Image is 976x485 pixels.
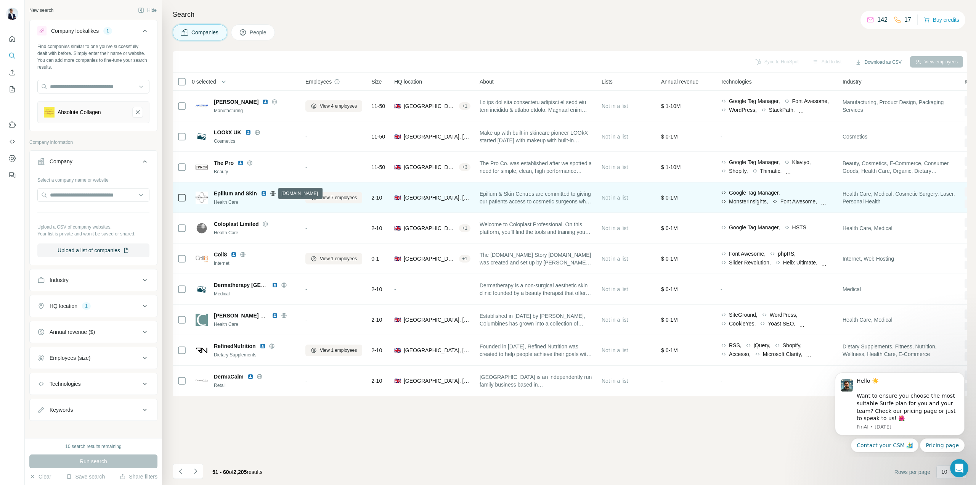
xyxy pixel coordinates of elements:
span: Klaviyo, [792,158,811,166]
span: - [305,164,307,170]
img: LinkedIn logo [247,374,254,380]
span: Not in a list [602,103,628,109]
span: Employees [305,78,332,85]
button: Absolute Collagen-remove-button [132,107,143,118]
div: + 1 [459,255,470,262]
span: [PERSON_NAME] [214,98,258,106]
img: Logo of LOOkX UK [196,131,208,143]
span: Established in [DATE] by [PERSON_NAME], Columbines has grown into a collection of specialist ther... [480,312,592,327]
span: - [721,378,722,384]
span: Shopify, [729,167,748,175]
span: $ 0-1M [661,225,678,231]
span: 2-10 [371,346,382,354]
span: Google Tag Manager, [729,224,780,231]
img: Avatar [6,8,18,20]
div: Dietary Supplements [214,351,296,358]
img: Logo of Coloplast Limited [196,222,208,234]
iframe: Intercom notifications message [823,366,976,457]
span: Coloplast Limited [214,220,258,228]
span: Google Tag Manager, [729,189,780,197]
span: Google Tag Manager, [729,97,780,105]
span: [PERSON_NAME] Columbines [214,313,291,319]
span: $ 0-1M [661,256,678,262]
span: Internet, Web Hosting [843,255,894,263]
img: LinkedIn logo [272,282,278,288]
img: LinkedIn logo [238,160,244,166]
div: Health Care [214,229,296,236]
img: Logo of RefinedNutrition [196,344,208,356]
span: of [229,469,234,475]
span: phpRS, [778,250,796,258]
span: $ 1-10M [661,103,681,109]
span: 🇬🇧 [394,255,401,263]
span: Microsoft Clarity, [763,350,802,358]
button: Share filters [120,473,157,480]
span: $ 0-1M [661,195,678,201]
img: LinkedIn logo [272,313,278,319]
span: - [305,317,307,323]
div: Company lookalikes [51,27,99,35]
span: Health Care, Medical [843,316,893,324]
span: - [305,225,307,231]
div: Medical [214,290,296,297]
span: 🇬🇧 [394,102,401,110]
span: Cosmetics [843,133,867,140]
span: Beauty, Cosmetics, E-Commerce, Consumer Goods, Health Care, Organic, Dietary Supplements, Wellness [843,160,955,175]
span: Helix Ultimate, [783,259,817,266]
span: Dermatherapy [GEOGRAPHIC_DATA] [214,282,308,288]
span: [GEOGRAPHIC_DATA], [GEOGRAPHIC_DATA][MEDICAL_DATA], [GEOGRAPHIC_DATA] [404,163,456,171]
div: Industry [50,276,69,284]
span: 🇬🇧 [394,224,401,232]
button: Use Surfe API [6,135,18,148]
span: The Pro [214,159,234,167]
p: 142 [877,15,888,24]
span: CookieYes, [729,320,756,327]
div: Manufacturing [214,107,296,114]
span: 🇬🇧 [394,316,401,324]
img: Logo of Coll8 [196,253,208,265]
button: Use Surfe on LinkedIn [6,118,18,132]
span: WordPress, [729,106,757,114]
button: Navigate to previous page [173,464,188,479]
button: Enrich CSV [6,66,18,79]
span: Yoast SEO, [768,320,795,327]
span: Medical [843,285,861,293]
span: [GEOGRAPHIC_DATA], [GEOGRAPHIC_DATA]|[GEOGRAPHIC_DATA] Inner|[GEOGRAPHIC_DATA] (W)|[GEOGRAPHIC_DATA] [404,194,470,201]
span: View 4 employees [320,103,357,110]
button: Hide [133,5,162,16]
span: StackPath, [769,106,795,114]
img: LinkedIn logo [260,343,266,349]
span: $ 0-1M [661,347,678,353]
span: Make up with built-in skincare pioneer LOOkX started [DATE] with makeup with built-in skincare. T... [480,129,592,144]
p: 17 [904,15,911,24]
span: The Pro Co. was established after we spotted a need for simple, clean, high performance products ... [480,160,592,175]
button: Buy credits [924,15,959,25]
div: Technologies [50,380,81,388]
span: 🇬🇧 [394,133,401,140]
span: 🇬🇧 [394,377,401,385]
span: $ 0-1M [661,134,678,140]
button: Company [30,152,157,174]
span: Font Awesome, [792,97,829,105]
div: Company [50,158,72,165]
span: Not in a list [602,164,628,170]
div: Employees (size) [50,354,90,362]
span: 🇬🇧 [394,346,401,354]
span: WordPress, [770,311,798,319]
span: Founded in [DATE], Refined Nutrition was created to help people achieve their goals with high qua... [480,343,592,358]
span: [GEOGRAPHIC_DATA], [GEOGRAPHIC_DATA]|[GEOGRAPHIC_DATA]|[GEOGRAPHIC_DATA] ([GEOGRAPHIC_DATA])|Hass... [404,316,470,324]
div: Absolute Collagen [58,108,101,116]
div: HQ location [50,302,77,310]
span: 🇬🇧 [394,194,401,201]
span: - [305,378,307,384]
span: Coll8 [214,251,227,258]
img: Logo of Ann Winney Columbines [196,314,208,326]
span: About [480,78,494,85]
button: Quick start [6,32,18,46]
span: $ 1-10M [661,164,681,170]
img: Logo of James Douglas [196,100,208,112]
span: - [305,134,307,140]
span: Industry [843,78,862,85]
